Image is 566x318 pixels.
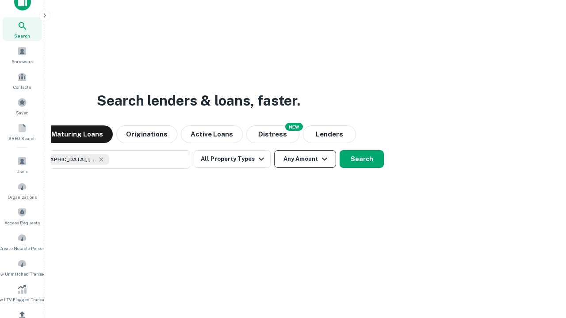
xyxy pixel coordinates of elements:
[3,230,42,254] a: Create Notable Person
[116,125,177,143] button: Originations
[340,150,384,168] button: Search
[3,153,42,177] a: Users
[42,125,113,143] button: Maturing Loans
[285,123,303,131] div: NEW
[3,281,42,305] a: Review LTV Flagged Transactions
[3,178,42,202] a: Organizations
[11,58,33,65] span: Borrowers
[181,125,243,143] button: Active Loans
[16,168,28,175] span: Users
[97,90,300,111] h3: Search lenders & loans, faster.
[3,17,42,41] a: Search
[8,135,36,142] span: SREO Search
[4,219,40,226] span: Access Requests
[3,94,42,118] a: Saved
[194,150,271,168] button: All Property Types
[246,125,299,143] button: Search distressed loans with lien and other non-mortgage details.
[274,150,336,168] button: Any Amount
[3,204,42,228] a: Access Requests
[3,43,42,67] a: Borrowers
[3,120,42,144] a: SREO Search
[30,155,96,163] span: [GEOGRAPHIC_DATA], [GEOGRAPHIC_DATA], [GEOGRAPHIC_DATA]
[14,32,30,39] span: Search
[3,255,42,279] a: Review Unmatched Transactions
[3,68,42,92] a: Contacts
[303,125,356,143] button: Lenders
[16,109,29,116] span: Saved
[8,193,37,201] span: Organizations
[13,83,31,91] span: Contacts
[13,150,190,169] button: [GEOGRAPHIC_DATA], [GEOGRAPHIC_DATA], [GEOGRAPHIC_DATA]
[522,247,566,290] iframe: Chat Widget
